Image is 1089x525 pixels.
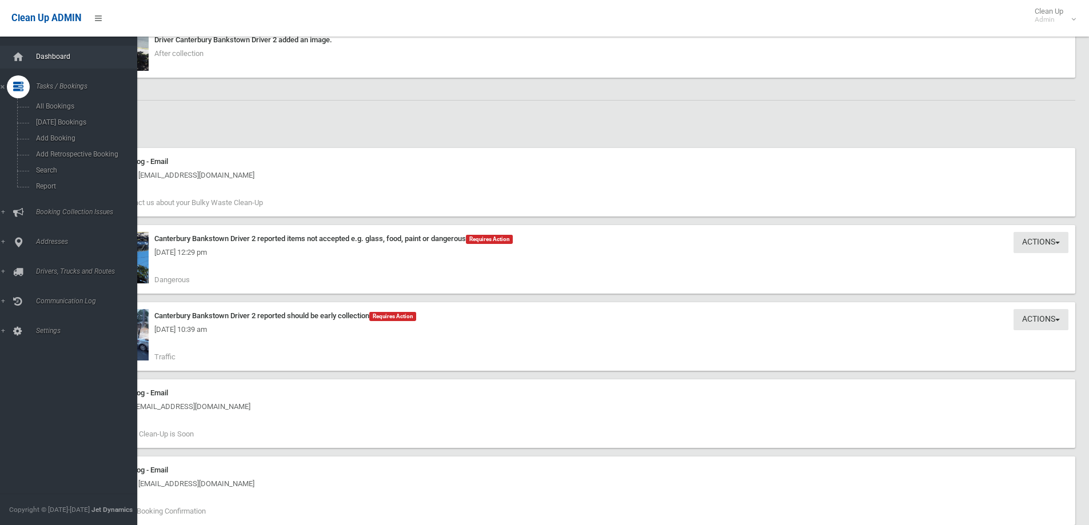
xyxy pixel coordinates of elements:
button: Actions [1014,309,1068,330]
div: Canterbury Bankstown Driver 2 reported items not accepted e.g. glass, food, paint or dangerous [80,232,1068,246]
strong: Jet Dynamics [91,506,133,514]
span: Copyright © [DATE]-[DATE] [9,506,90,514]
div: [DATE] 9:00 am - [EMAIL_ADDRESS][DOMAIN_NAME] [80,400,1068,414]
span: Clean Up [1029,7,1075,24]
h2: History [50,114,1075,129]
span: Drivers, Trucks and Routes [33,267,146,275]
div: [DATE] 12:29 pm - [EMAIL_ADDRESS][DOMAIN_NAME] [80,169,1068,182]
span: After collection [154,49,204,58]
span: Settings [33,327,146,335]
span: Booked Clean Up Booking Confirmation [80,507,206,515]
div: [DATE] 12:29 pm [80,246,1068,259]
span: Addresses [33,238,146,246]
span: All Bookings [33,102,136,110]
span: Clean Up ADMIN [11,13,81,23]
span: Add Retrospective Booking [33,150,136,158]
div: Driver Canterbury Bankstown Driver 2 added an image. [80,33,1068,47]
span: Requires Action [466,235,513,244]
span: Dangerous [154,275,190,284]
div: [DATE] 12:12 pm - [EMAIL_ADDRESS][DOMAIN_NAME] [80,477,1068,491]
span: Requires Action [369,312,416,321]
div: Canterbury Bankstown Driver 2 reported should be early collection [80,309,1068,323]
div: Communication Log - Email [80,386,1068,400]
span: Report [33,182,136,190]
span: Tasks / Bookings [33,82,146,90]
div: Communication Log - Email [80,155,1068,169]
span: Search [33,166,136,174]
div: Communication Log - Email [80,463,1068,477]
div: [DATE] 10:39 am [80,323,1068,336]
small: Admin [1035,15,1063,24]
button: Actions [1014,232,1068,253]
span: Add Booking [33,134,136,142]
span: You need to contact us about your Bulky Waste Clean-Up [80,198,263,207]
span: Dashboard [33,53,146,61]
span: Booking Collection Issues [33,208,146,216]
span: Traffic [154,352,175,361]
span: [DATE] Bookings [33,118,136,126]
span: Communication Log [33,297,146,305]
